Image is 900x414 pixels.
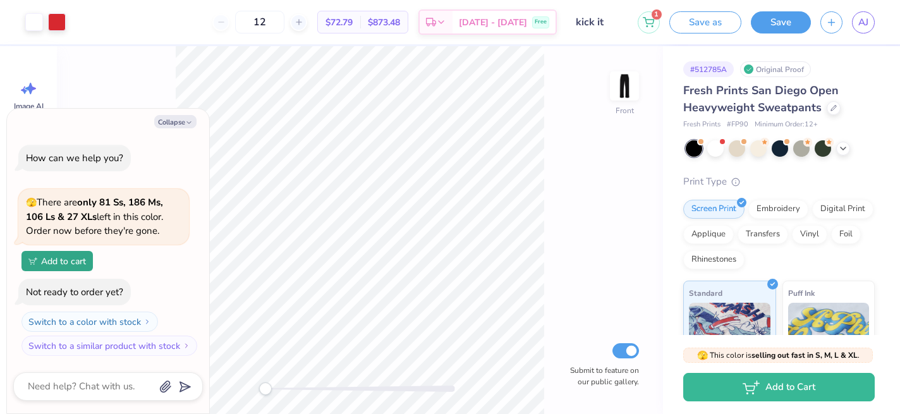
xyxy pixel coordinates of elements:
[683,174,875,189] div: Print Type
[831,225,861,244] div: Foil
[26,152,123,164] div: How can we help you?
[751,11,811,33] button: Save
[697,350,708,362] span: 🫣
[697,350,860,361] span: This color is .
[740,61,811,77] div: Original Proof
[748,200,808,219] div: Embroidery
[612,73,637,99] img: Front
[683,250,745,269] div: Rhinestones
[669,11,741,33] button: Save as
[858,15,868,30] span: AJ
[788,286,815,300] span: Puff Ink
[21,336,197,356] button: Switch to a similar product with stock
[727,119,748,130] span: # FP90
[325,16,353,29] span: $72.79
[683,200,745,219] div: Screen Print
[563,365,639,387] label: Submit to feature on our public gallery.
[683,225,734,244] div: Applique
[638,11,660,33] button: 1
[751,350,858,360] strong: selling out fast in S, M, L & XL
[738,225,788,244] div: Transfers
[852,11,875,33] a: AJ
[368,16,400,29] span: $873.48
[235,11,284,33] input: – –
[566,9,628,35] input: Untitled Design
[26,196,163,237] span: There are left in this color. Order now before they're gone.
[652,9,662,20] span: 1
[683,119,721,130] span: Fresh Prints
[683,373,875,401] button: Add to Cart
[143,318,151,326] img: Switch to a color with stock
[459,16,527,29] span: [DATE] - [DATE]
[26,196,163,223] strong: only 81 Ss, 186 Ms, 106 Ls & 27 XLs
[259,382,272,395] div: Accessibility label
[812,200,873,219] div: Digital Print
[683,83,839,115] span: Fresh Prints San Diego Open Heavyweight Sweatpants
[535,18,547,27] span: Free
[21,251,93,271] button: Add to cart
[14,101,44,111] span: Image AI
[28,257,37,265] img: Add to cart
[26,286,123,298] div: Not ready to order yet?
[755,119,818,130] span: Minimum Order: 12 +
[183,342,190,350] img: Switch to a similar product with stock
[788,303,870,366] img: Puff Ink
[154,115,197,128] button: Collapse
[21,312,158,332] button: Switch to a color with stock
[26,197,37,209] span: 🫣
[689,303,770,366] img: Standard
[616,105,634,116] div: Front
[792,225,827,244] div: Vinyl
[689,286,722,300] span: Standard
[683,61,734,77] div: # 512785A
